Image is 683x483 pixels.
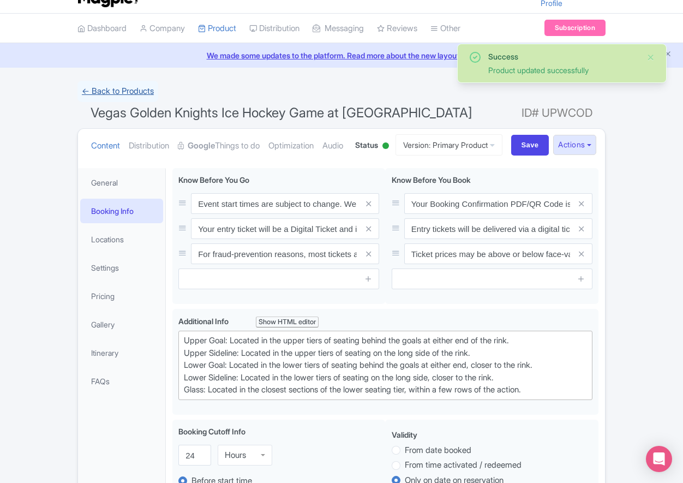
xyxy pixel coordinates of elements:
a: Pricing [80,284,163,308]
a: Content [91,129,120,163]
input: Save [511,135,549,156]
a: ← Back to Products [77,81,158,102]
div: Success [488,51,638,62]
div: Upper Goal: Located in the upper tiers of seating behind the goals at either end of the rink. Upp... [184,335,587,396]
a: Itinerary [80,341,163,365]
a: Version: Primary Product [396,134,502,156]
a: Booking Info [80,199,163,223]
a: General [80,170,163,195]
a: Reviews [377,14,417,44]
a: Audio [322,129,343,163]
div: Hours [225,450,246,460]
span: Additional Info [178,317,229,326]
button: Close [646,51,655,64]
a: FAQs [80,369,163,393]
a: Messaging [313,14,364,44]
span: Know Before You Go [178,175,249,184]
label: Booking Cutoff Info [178,426,245,437]
a: Optimization [268,129,314,163]
span: ID# UPWCOD [522,102,592,124]
label: From date booked [405,444,471,457]
label: From time activated / redeemed [405,459,522,472]
button: Actions [553,135,596,155]
a: We made some updates to the platform. Read more about the new layout [7,50,676,61]
a: Dashboard [77,14,127,44]
a: Product [198,14,236,44]
span: Vegas Golden Knights Ice Hockey Game at [GEOGRAPHIC_DATA] [91,105,472,121]
div: Active [380,138,391,155]
a: Distribution [249,14,299,44]
div: Product updated successfully [488,64,638,76]
a: Subscription [544,20,606,36]
span: Know Before You Book [392,175,471,184]
a: GoogleThings to do [178,129,260,163]
a: Distribution [129,129,169,163]
button: Close announcement [664,49,672,61]
a: Locations [80,227,163,252]
span: Validity [392,430,417,439]
div: Show HTML editor [256,317,319,328]
a: Gallery [80,312,163,337]
a: Company [140,14,185,44]
span: Status [355,139,378,151]
div: Open Intercom Messenger [646,446,672,472]
strong: Google [188,140,215,152]
a: Settings [80,255,163,280]
a: Other [430,14,460,44]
